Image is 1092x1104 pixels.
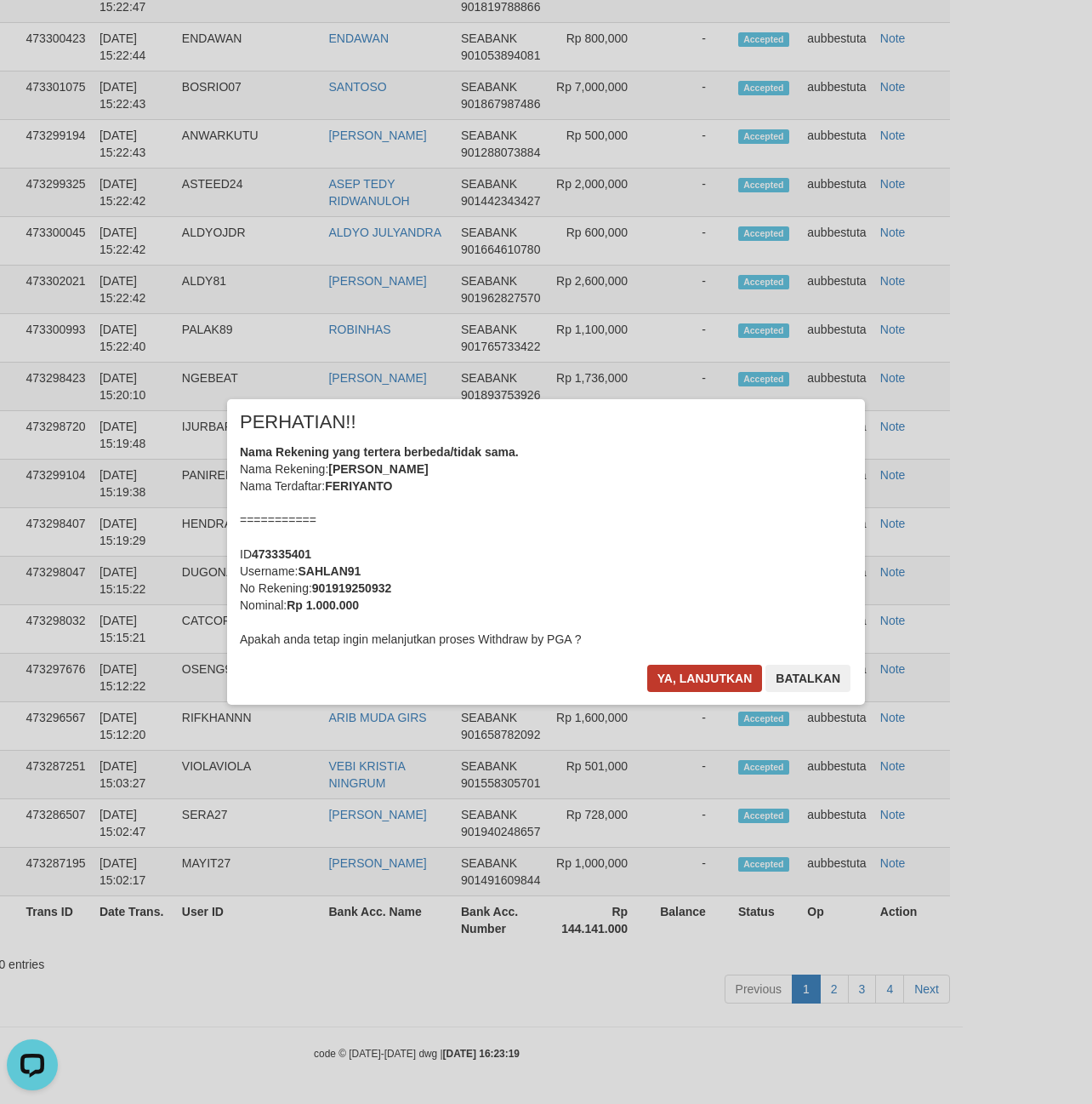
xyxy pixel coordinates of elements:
[765,665,850,692] button: Batalkan
[312,581,391,595] b: 901919250932
[325,479,392,493] b: FERIYANTO
[647,665,763,692] button: Ya, lanjutkan
[240,445,519,459] b: Nama Rekening yang tertera berbeda/tidak sama.
[252,547,311,561] b: 473335401
[298,564,361,578] b: SAHLAN91
[240,414,356,431] span: PERHATIAN!!
[287,598,359,612] b: Rp 1.000.000
[7,7,58,58] button: Open LiveChat chat widget
[328,462,428,476] b: [PERSON_NAME]
[240,443,852,648] div: Nama Rekening: Nama Terdaftar: =========== ID Username: No Rekening: Nominal: Apakah anda tetap i...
